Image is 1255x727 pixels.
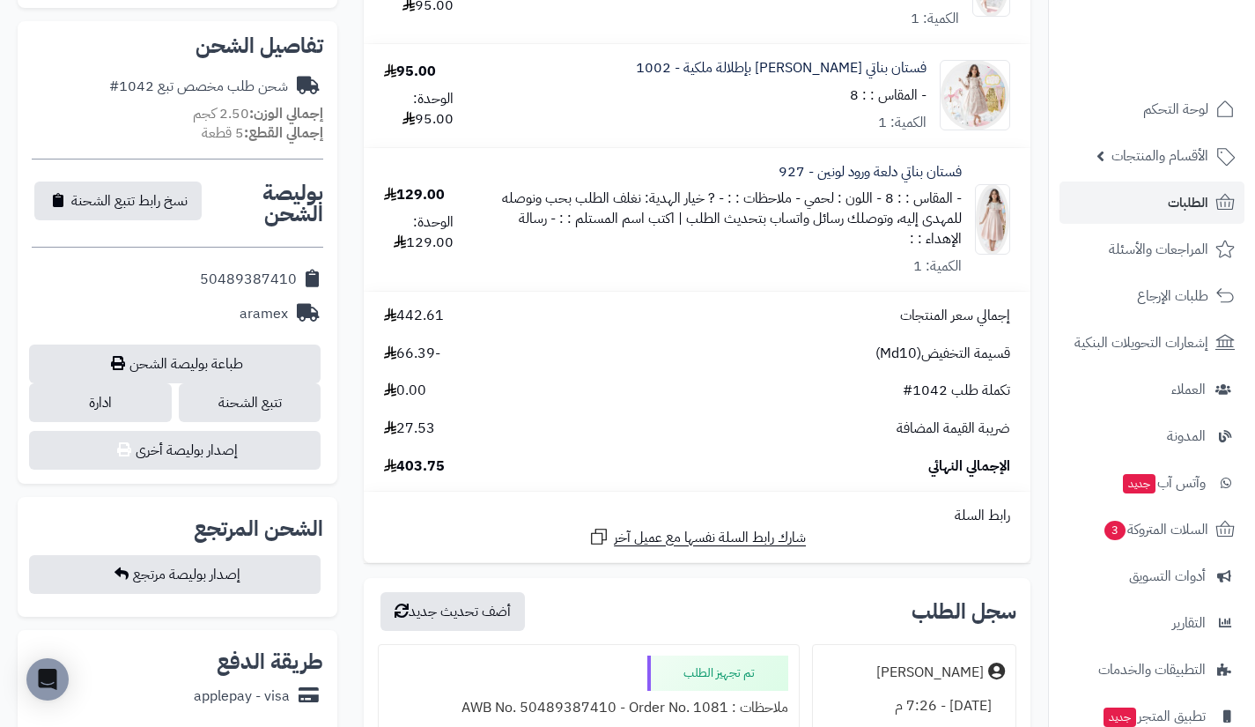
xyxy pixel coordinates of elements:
a: طلبات الإرجاع [1059,275,1244,317]
h2: بوليصة الشحن [204,182,323,225]
span: قسيمة التخفيض(Md10) [875,344,1010,364]
div: الكمية: 1 [878,113,926,133]
a: المدونة [1059,415,1244,457]
a: أدوات التسويق [1059,555,1244,597]
a: التطبيقات والخدمات [1059,649,1244,691]
span: السلات المتروكة [1103,517,1208,542]
span: الطلبات [1168,190,1208,215]
img: 1750007385-IMG_8221-90x90.jpeg [941,60,1009,130]
div: رابط السلة [371,506,1023,526]
div: الكمية: 1 [913,256,962,277]
a: التقارير [1059,602,1244,644]
div: [DATE] - 7:26 م [823,689,1005,723]
span: جديد [1104,708,1136,727]
span: إشعارات التحويلات البنكية [1074,330,1208,355]
a: فستان بناتي دلعة ورود لونين - 927 [779,162,962,182]
a: تتبع الشحنة [179,383,321,422]
span: طلبات الإرجاع [1137,284,1208,308]
div: applepay - visa [194,686,290,707]
a: شارك رابط السلة نفسها مع عميل آخر [588,526,806,548]
small: - اللون : لحمي [804,188,882,209]
span: -66.39 [384,344,440,364]
span: الأقسام والمنتجات [1111,144,1208,168]
div: الوحدة: 95.00 [384,89,454,130]
span: 403.75 [384,456,445,477]
span: التقارير [1172,611,1206,635]
div: 95.00 [384,62,436,82]
div: شحن طلب مخصص تبع 1042# [109,77,288,97]
img: 1751172374-IMG_8193-90x90.jpeg [976,184,1009,255]
a: لوحة التحكم [1059,88,1244,130]
span: لوحة التحكم [1143,97,1208,122]
span: أدوات التسويق [1129,564,1206,589]
button: إصدار بوليصة أخرى [29,431,321,470]
div: تم تجهيز الطلب [647,656,788,691]
span: نسخ رابط تتبع الشحنة [71,190,188,211]
span: جديد [1123,474,1155,493]
a: السلات المتروكة3 [1059,508,1244,551]
span: 3 [1104,520,1126,541]
small: 2.50 كجم [193,103,323,124]
span: ضريبة القيمة المضافة [897,419,1010,439]
span: 0.00 [384,381,426,401]
a: إشعارات التحويلات البنكية [1059,322,1244,364]
small: - المقاس : : 8 [885,188,962,209]
h3: سجل الطلب [912,601,1016,622]
span: 27.53 [384,419,435,439]
div: الوحدة: 129.00 [384,212,454,253]
span: الإجمالي النهائي [928,456,1010,477]
small: 5 قطعة [202,122,323,144]
a: العملاء [1059,368,1244,411]
h2: الشحن المرتجع [194,518,323,539]
strong: إجمالي الوزن: [249,103,323,124]
span: إجمالي سعر المنتجات [900,306,1010,326]
button: أضف تحديث جديد [380,592,525,631]
small: - ? خيار الهدية: نغلف الطلب بحب ونوصله للمهدى إليه، وتوصلك رسائل واتساب بتحديث الطلب | اكتب اسم ا... [502,188,962,229]
h2: تفاصيل الشحن [32,35,323,56]
div: [PERSON_NAME] [876,663,984,683]
div: 50489387410 [200,270,297,290]
a: فستان بناتي [PERSON_NAME] بإطلالة ملكية - 1002 [636,58,926,78]
div: Open Intercom Messenger [26,658,69,701]
span: التطبيقات والخدمات [1098,657,1206,682]
span: العملاء [1171,377,1206,402]
small: - ملاحظات : : [727,188,801,209]
span: تكملة طلب 1042# [903,381,1010,401]
span: المدونة [1167,424,1206,449]
a: المراجعات والأسئلة [1059,228,1244,271]
span: المراجعات والأسئلة [1109,237,1208,262]
div: ملاحظات : AWB No. 50489387410 - Order No. 1081 [389,691,787,725]
span: 442.61 [384,306,444,326]
a: ادارة [29,383,172,422]
div: aramex [240,304,288,324]
a: الطلبات [1059,182,1244,224]
a: طباعة بوليصة الشحن [29,345,321,383]
button: نسخ رابط تتبع الشحنة [34,182,202,220]
small: - رسالة الإهداء : : [519,208,962,249]
div: الكمية: 1 [911,9,959,29]
span: شارك رابط السلة نفسها مع عميل آخر [614,528,806,548]
small: - المقاس : : 8 [850,85,926,106]
span: وآتس آب [1121,471,1206,495]
h2: طريقة الدفع [217,651,323,672]
strong: إجمالي القطع: [244,122,323,144]
a: وآتس آبجديد [1059,462,1244,504]
img: logo-2.png [1135,23,1238,60]
div: 129.00 [384,185,445,205]
button: إصدار بوليصة مرتجع [29,555,321,594]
